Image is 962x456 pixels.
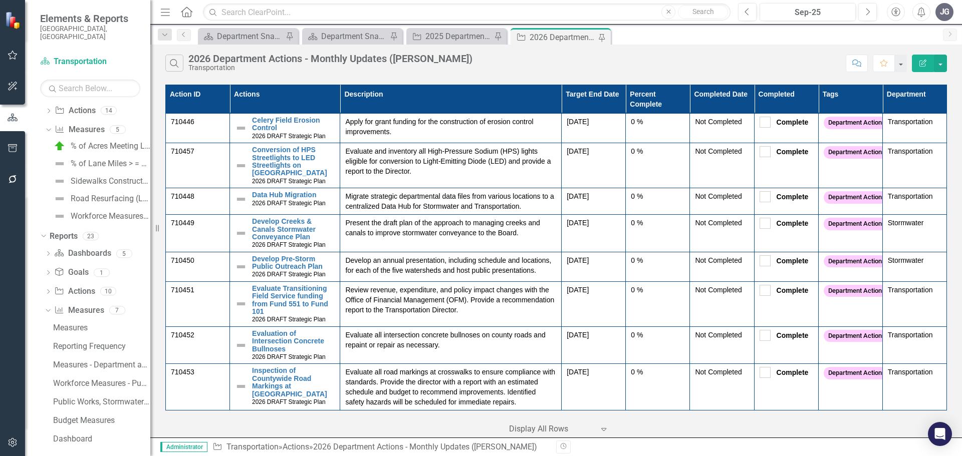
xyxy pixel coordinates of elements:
td: Double-Click to Edit [882,281,946,326]
p: Present the draft plan of the approach to managing creeks and canals to improve stormwater convey... [345,218,556,238]
td: Double-Click to Edit [754,143,818,188]
div: 7 [109,306,125,315]
div: 710449 [171,218,224,228]
div: 0 % [631,285,684,295]
p: Evaluate and inventory all High-Pressure Sodium (HPS) lights eligible for conversion to Light-Emi... [345,146,556,176]
span: Administrator [160,442,207,452]
td: Double-Click to Edit [562,143,626,188]
a: Celery Field Erosion Control [252,117,335,132]
td: Double-Click to Edit [754,364,818,410]
td: Double-Click to Edit [340,188,562,215]
span: [DATE] [567,368,589,376]
img: On Target [54,140,66,152]
td: Double-Click to Edit [818,326,882,364]
a: Workforce Measures - Public Works [51,375,150,391]
div: 710453 [171,367,224,377]
span: Transportation [888,118,933,126]
td: Double-Click to Edit [882,215,946,252]
span: Transportation [888,368,933,376]
div: 23 [83,232,99,240]
td: Double-Click to Edit [340,281,562,326]
img: Not Defined [235,193,247,205]
div: 710446 [171,117,224,127]
img: Not Defined [235,339,247,351]
a: Road Resurfacing (Lane Miles) [51,191,150,207]
td: Double-Click to Edit [818,410,882,448]
input: Search Below... [40,80,140,97]
td: Double-Click to Edit [754,281,818,326]
td: Double-Click to Edit [754,252,818,281]
div: 5 [110,125,126,134]
div: 710452 [171,330,224,340]
div: » » [212,441,549,453]
a: Reporting Frequency [51,338,150,354]
a: Measures [51,320,150,336]
div: Transportation [188,64,472,72]
td: Double-Click to Edit Right Click for Context Menu [230,252,340,281]
td: Double-Click to Edit [690,326,754,364]
td: Double-Click to Edit [340,114,562,143]
td: Double-Click to Edit [562,252,626,281]
a: Department Snapshot [305,30,387,43]
a: Conversion of HPS Streetlights to LED Streetlights on [GEOGRAPHIC_DATA] [252,146,335,177]
div: Department Snapshot [217,30,283,43]
td: Double-Click to Edit [340,326,562,364]
td: Double-Click to Edit [754,114,818,143]
span: Department Actions [824,218,890,230]
td: Double-Click to Edit [626,114,690,143]
a: Transportation [40,56,140,68]
div: Department Snapshot [321,30,387,43]
span: Transportation [888,286,933,294]
span: 2026 DRAFT Strategic Plan [252,353,326,360]
div: 0 % [631,117,684,127]
td: Double-Click to Edit [626,143,690,188]
p: Evaluate all intersection concrete bullnoses on county roads and repaint or repair as necessary. [345,330,556,350]
td: Double-Click to Edit [882,364,946,410]
input: Search ClearPoint... [203,4,731,21]
span: Search [692,8,714,16]
td: Double-Click to Edit [754,215,818,252]
td: Double-Click to Edit [754,188,818,215]
img: Not Defined [54,210,66,222]
span: Department Actions [824,330,890,342]
td: Double-Click to Edit [562,281,626,326]
td: Double-Click to Edit Right Click for Context Menu [230,215,340,252]
a: Measures [54,305,104,316]
span: Department Actions [824,367,890,379]
div: 0 % [631,146,684,156]
a: Evaluate Transitioning Field Service funding from Fund 551 to Fund 101 [252,285,335,316]
a: Public Works, Stormwater Measures [51,394,150,410]
div: 0 % [631,330,684,340]
div: 710457 [171,146,224,156]
div: 0 % [631,218,684,228]
a: Dashboards [54,248,111,259]
a: Reports [50,231,78,242]
div: Not Completed [695,330,749,340]
span: 2026 DRAFT Strategic Plan [252,200,326,207]
img: Not Defined [54,193,66,205]
span: [DATE] [567,118,589,126]
td: Double-Click to Edit [340,143,562,188]
td: Double-Click to Edit [818,188,882,215]
td: Double-Click to Edit [690,252,754,281]
div: Not Completed [695,285,749,295]
td: Double-Click to Edit [882,114,946,143]
div: 5 [116,249,132,258]
img: Not Defined [235,160,247,172]
td: Double-Click to Edit [562,410,626,448]
div: Dashboard [53,434,150,443]
td: Double-Click to Edit Right Click for Context Menu [230,364,340,410]
button: JG [935,3,953,21]
td: Double-Click to Edit Right Click for Context Menu [230,410,340,448]
a: Measures [55,124,104,136]
a: % of Acres Meeting Level of Service Standard [51,138,150,154]
a: Actions [54,286,95,297]
img: Not Defined [235,227,247,239]
a: Develop Pre-Storm Public Outreach Plan [252,255,335,271]
td: Double-Click to Edit [818,114,882,143]
td: Double-Click to Edit [626,281,690,326]
div: Public Works, Stormwater Measures [53,397,150,406]
td: Double-Click to Edit [690,215,754,252]
td: Double-Click to Edit [690,281,754,326]
div: Not Completed [695,146,749,156]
